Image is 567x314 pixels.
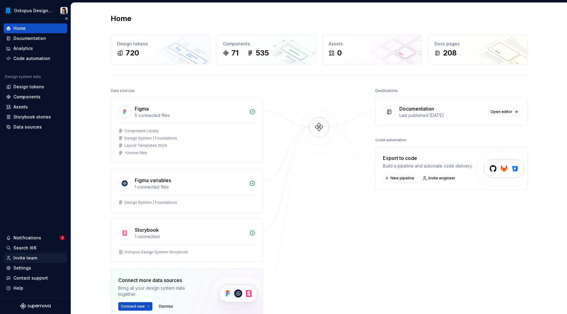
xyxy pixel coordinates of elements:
div: Layout Templates 2024 [124,143,167,148]
div: Documentation [13,35,46,41]
a: Invite team [4,253,67,263]
a: Documentation [4,34,67,43]
a: Code automation [4,54,67,63]
div: 5 connected files [135,112,246,118]
div: Analytics [13,45,33,51]
button: Help [4,283,67,293]
a: Storybook1 connectionOctopus Design System Storybook [111,219,263,262]
div: Data sources [111,86,135,95]
div: Connect more data sources [118,277,201,284]
div: Components [13,94,41,100]
button: Octopus Design SystemKarolina Szczur [1,4,70,17]
div: Design System | Foundations [124,136,177,141]
div: Home [13,25,26,31]
div: Destinations [375,86,398,95]
span: Open editor [490,109,512,114]
div: Code automation [13,55,50,62]
a: Design tokens [4,82,67,92]
div: Documentation [399,105,434,112]
div: Search ⌘K [13,245,37,251]
a: Settings [4,263,67,273]
div: Assets [13,104,28,110]
div: 720 [126,48,139,58]
div: Figma variables [135,177,171,184]
a: Analytics [4,44,67,53]
a: Open editor [488,108,520,116]
div: Build a pipeline and automate code delivery. [383,163,472,169]
div: Code automation [375,136,406,144]
div: 1 connected files [135,184,246,190]
a: Assets0 [322,34,422,64]
button: Collapse sidebar [62,14,71,23]
a: Components71535 [216,34,316,64]
div: 1 connection [135,234,246,240]
div: Octopus Design System [14,8,53,14]
span: Dismiss [159,304,173,309]
div: Design tokens [117,41,204,47]
div: Storybook [135,226,159,234]
div: Docs pages [434,41,521,47]
a: Invite engineer [421,174,458,182]
a: Assets [4,102,67,112]
div: 208 [443,48,457,58]
a: Figma variables1 connected filesDesign System | Foundations [111,169,263,213]
img: Karolina Szczur [60,7,68,14]
div: Bring all your design system data together. [118,285,201,297]
div: Notifications [13,235,41,241]
div: Octopus Design System Storybook [124,250,188,255]
div: + 2 more files [124,150,147,155]
button: Connect new [118,302,152,311]
a: Components [4,92,67,102]
span: 1 [60,235,65,240]
div: Design tokens [13,84,44,90]
div: 0 [337,48,342,58]
div: Storybook stories [13,114,51,120]
div: Invite team [13,255,37,261]
div: Settings [13,265,31,271]
div: Last published [DATE] [399,112,484,118]
div: 535 [256,48,269,58]
div: Data sources [13,124,42,130]
div: Assets [329,41,415,47]
div: Help [13,285,23,291]
a: Data sources [4,122,67,132]
a: Docs pages208 [428,34,528,64]
div: Figma [135,105,149,112]
span: New pipeline [390,176,414,181]
button: Dismiss [156,302,176,311]
a: Storybook stories [4,112,67,122]
button: New pipeline [383,174,417,182]
h2: Home [111,14,131,23]
span: Connect new [121,304,145,309]
div: Contact support [13,275,48,281]
a: Home [4,23,67,33]
button: Search ⌘K [4,243,67,253]
span: Invite engineer [428,176,455,181]
button: Notifications1 [4,233,67,243]
div: Export to code [383,154,472,162]
a: Figma5 connected filesComponent LibraryDesign System | FoundationsLayout Templates 2024+2more files [111,97,263,163]
a: Design tokens720 [111,34,210,64]
div: Design system data [5,74,41,79]
svg: Supernova Logo [20,303,51,309]
div: 71 [231,48,239,58]
div: Components [223,41,310,47]
button: Contact support [4,273,67,283]
img: fcf53608-4560-46b3-9ec6-dbe177120620.png [4,7,12,14]
div: Design System | Foundations [124,200,177,205]
div: Component Library [124,129,159,133]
